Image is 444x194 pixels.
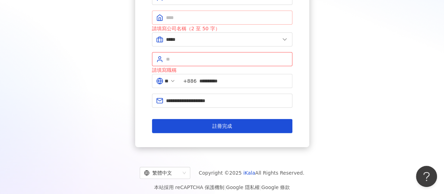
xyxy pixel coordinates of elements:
[226,184,260,190] a: Google 隱私權
[243,170,255,176] a: iKala
[154,183,290,192] span: 本站採用 reCAPTCHA 保護機制
[224,184,226,190] span: |
[199,169,304,177] span: Copyright © 2025 All Rights Reserved.
[212,123,232,129] span: 註冊完成
[144,167,180,179] div: 繁體中文
[152,66,292,74] div: 請填寫職稱
[152,25,292,32] div: 請填寫公司名稱（2 至 50 字）
[152,119,292,133] button: 註冊完成
[416,166,437,187] iframe: Help Scout Beacon - Open
[183,77,197,85] span: +886
[260,184,261,190] span: |
[261,184,290,190] a: Google 條款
